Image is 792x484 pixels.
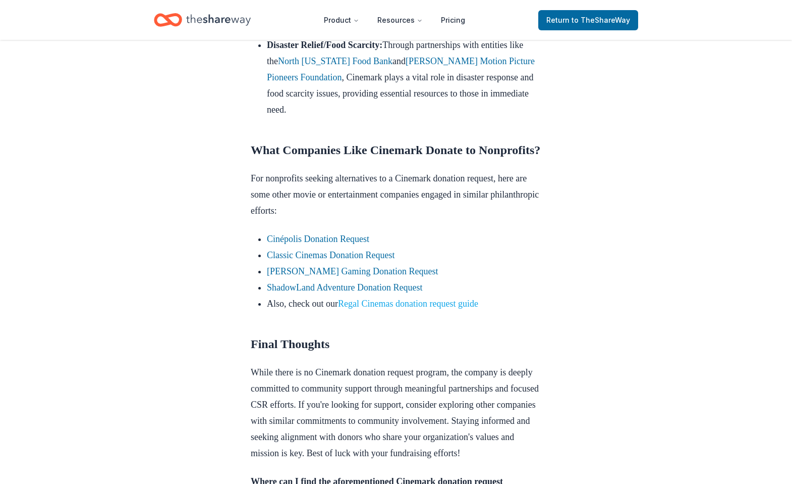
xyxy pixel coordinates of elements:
span: Return [546,14,630,26]
a: Pricing [433,10,473,30]
a: Home [154,8,251,32]
span: to TheShareWay [572,16,630,24]
button: Resources [369,10,431,30]
a: Regal Cinemas donation request guide [338,299,478,309]
button: Product [316,10,367,30]
p: For nonprofits seeking alternatives to a Cinemark donation request, here are some other movie or ... [251,170,541,219]
a: [PERSON_NAME] Gaming Donation Request [267,266,438,276]
strong: Disaster Relief/Food Scarcity: [267,40,382,50]
p: While there is no Cinemark donation request program, the company is deeply committed to community... [251,364,541,461]
li: Also, check out our [267,296,541,312]
nav: Main [316,8,473,32]
a: Returnto TheShareWay [538,10,638,30]
h2: Final Thoughts [251,336,541,352]
a: Cinépolis Donation Request [267,234,369,244]
a: ShadowLand Adventure Donation Request [267,282,422,293]
p: Through partnerships with entities like the and , Cinemark plays a vital role in disaster respons... [267,37,541,118]
a: North [US_STATE] Food Bank [278,56,392,66]
h2: What Companies Like Cinemark Donate to Nonprofits? [251,142,541,158]
a: Classic Cinemas Donation Request [267,250,394,260]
